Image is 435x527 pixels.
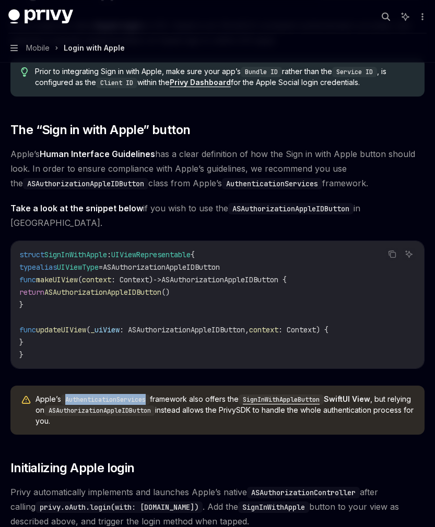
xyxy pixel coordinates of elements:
[78,275,82,284] span: (
[26,42,50,54] span: Mobile
[107,250,111,259] span: :
[120,325,249,334] span: : ASAuthorizationAppleIDButton,
[57,262,99,272] span: UIViewType
[238,501,309,513] code: SignInWithApple
[10,460,135,476] span: Initializing Apple login
[99,262,103,272] span: =
[19,288,44,297] span: return
[19,300,23,309] span: }
[8,9,73,24] img: dark logo
[249,325,278,334] span: context
[40,149,155,160] a: Human Interface Guidelines
[21,67,28,77] svg: Tip
[332,67,377,77] code: Service ID
[21,395,31,405] svg: Warning
[161,288,170,297] span: ()
[247,487,360,498] code: ASAuthorizationController
[95,325,120,334] span: uiView
[44,250,107,259] span: SignInWithApple
[170,78,231,87] a: Privy Dashboard
[23,178,148,189] code: ASAuthorizationAppleIDButton
[90,325,95,334] span: _
[35,66,414,88] span: Prior to integrating Sign in with Apple, make sure your app’s rather than the , is configured as ...
[10,122,190,138] span: The “Sign in with Apple” button
[278,325,328,334] span: : Context) {
[64,42,125,54] div: Login with Apple
[228,203,354,214] code: ASAuthorizationAppleIDButton
[191,250,195,259] span: {
[36,501,203,513] code: privy.oAuth.login(with: [DOMAIN_NAME])
[44,405,155,416] code: ASAuthorizationAppleIDButton
[111,275,153,284] span: : Context)
[36,325,86,334] span: updateUIView
[161,275,287,284] span: ASAuthorizationAppleIDButton {
[19,350,23,360] span: }
[385,247,399,261] button: Copy the contents from the code block
[19,338,23,347] span: }
[10,147,425,190] span: Apple’s has a clear definition of how the Sign in with Apple button should look. In order to ensu...
[239,394,370,403] a: SignInWithAppleButtonSwiftUI View
[239,394,324,405] code: SignInWithAppleButton
[19,325,36,334] span: func
[10,203,143,213] strong: Take a look at the snippet below
[86,325,90,334] span: (
[402,247,416,261] button: Ask AI
[36,394,414,426] span: Apple’s framework also offers the , but relying on instead allows the PrivySDK to handle the whol...
[103,262,220,272] span: ASAuthorizationAppleIDButton
[96,78,137,88] code: Client ID
[44,288,161,297] span: ASAuthorizationAppleIDButton
[416,9,427,24] button: More actions
[82,275,111,284] span: context
[36,275,78,284] span: makeUIView
[10,201,425,230] span: if you wish to use the in [GEOGRAPHIC_DATA].
[222,178,322,189] code: AuthenticationServices
[19,262,57,272] span: typealias
[61,394,150,405] code: AuthenticationServices
[153,275,161,284] span: ->
[241,67,282,77] code: Bundle ID
[19,275,36,284] span: func
[19,250,44,259] span: struct
[111,250,191,259] span: UIViewRepresentable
